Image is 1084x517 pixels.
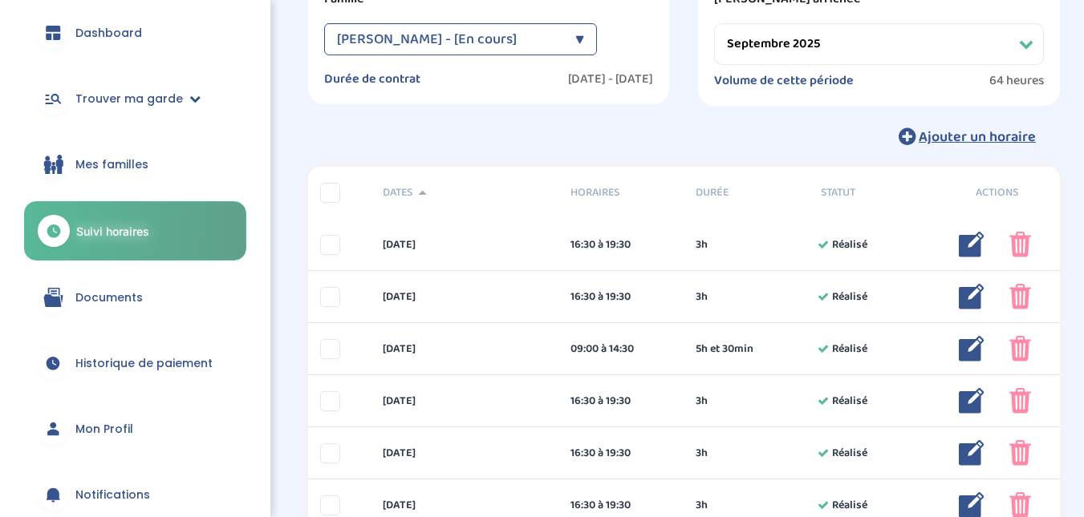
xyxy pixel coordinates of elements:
[714,73,854,89] label: Volume de cette période
[75,156,148,173] span: Mes familles
[24,269,246,326] a: Documents
[832,445,867,462] span: Réalisé
[24,201,246,261] a: Suivi horaires
[371,184,558,201] div: Dates
[832,497,867,514] span: Réalisé
[324,71,420,87] label: Durée de contrat
[570,184,672,201] span: Horaires
[24,334,246,392] a: Historique de paiement
[371,236,558,253] div: [DATE]
[696,497,708,514] span: 3h
[371,445,558,462] div: [DATE]
[696,341,753,357] span: 5h et 30min
[696,236,708,253] span: 3h
[696,393,708,410] span: 3h
[371,497,558,514] div: [DATE]
[959,284,985,309] img: modifier_bleu.png
[570,393,672,410] div: 16:30 à 19:30
[959,440,985,466] img: modifier_bleu.png
[1009,440,1031,466] img: poubelle_rose.png
[832,393,867,410] span: Réalisé
[1009,388,1031,414] img: poubelle_rose.png
[75,355,213,372] span: Historique de paiement
[24,70,246,127] a: Trouver ma garde
[935,184,1060,201] div: Actions
[337,23,517,55] span: [PERSON_NAME] - [En cours]
[989,73,1044,89] span: 64 heures
[875,119,1060,154] button: Ajouter un horaire
[24,135,246,193] a: Mes familles
[568,71,653,87] label: [DATE] - [DATE]
[832,341,867,357] span: Réalisé
[959,232,985,257] img: modifier_bleu.png
[832,289,867,305] span: Réalisé
[1009,284,1031,309] img: poubelle_rose.png
[959,336,985,361] img: modifier_bleu.png
[696,445,708,462] span: 3h
[371,393,558,410] div: [DATE]
[1009,336,1031,361] img: poubelle_rose.png
[832,236,867,253] span: Réalisé
[809,184,934,201] div: Statut
[24,4,246,62] a: Dashboard
[371,289,558,305] div: [DATE]
[959,388,985,414] img: modifier_bleu.png
[696,289,708,305] span: 3h
[919,126,1036,148] span: Ajouter un horaire
[76,223,149,240] span: Suivi horaires
[570,289,672,305] div: 16:30 à 19:30
[570,445,672,462] div: 16:30 à 19:30
[75,91,183,107] span: Trouver ma garde
[1009,232,1031,257] img: poubelle_rose.png
[684,184,809,201] div: Durée
[24,400,246,458] a: Mon Profil
[75,421,133,438] span: Mon Profil
[75,289,143,306] span: Documents
[570,236,672,253] div: 16:30 à 19:30
[570,497,672,514] div: 16:30 à 19:30
[575,23,584,55] div: ▼
[75,25,142,42] span: Dashboard
[75,487,150,503] span: Notifications
[371,341,558,357] div: [DATE]
[570,341,672,357] div: 09:00 à 14:30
